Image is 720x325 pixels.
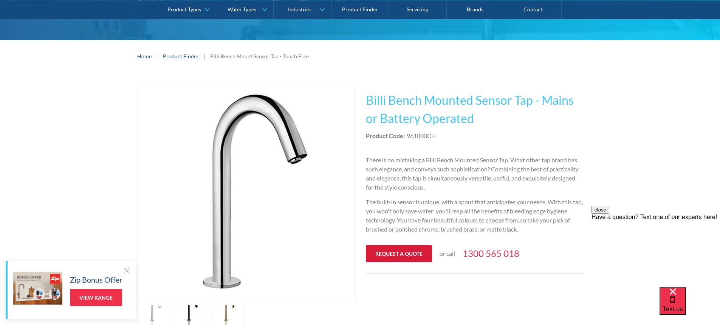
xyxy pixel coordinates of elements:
div: Water Types [228,6,256,12]
div: Product Types [167,6,201,12]
img: Billi Bench Mount Sensor Tap - Touch Free [138,84,354,301]
div: | [203,51,206,61]
p: The built-in sensor is unique, with a spout that anticipates your needs. With this tap, you won't... [366,197,583,234]
a: Product Finder [163,52,199,60]
div: Industries [288,6,311,12]
h5: Zip Bonus Offer [70,274,122,285]
iframe: podium webchat widget prompt [591,206,720,297]
p: or call [440,249,455,258]
a: Home [137,52,152,60]
a: Request a quote [366,245,432,262]
a: open lightbox [137,84,355,301]
a: 1300 565 018 [463,247,519,260]
img: Zip Bonus Offer [13,272,62,305]
a: View Range [70,289,122,306]
h1: Billi Bench Mounted Sensor Tap - Mains or Battery Operated [366,91,583,128]
p: There is no mistaking a Billi Bench Mounted Sensor Tap. What other tap brand has such elegance, a... [366,156,583,192]
div: | [155,51,159,61]
iframe: podium webchat widget bubble [660,287,720,325]
div: Billi Bench Mount Sensor Tap - Touch Free [210,52,309,60]
div: 961000CH [407,131,436,140]
strong: Product Code: [366,132,405,139]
